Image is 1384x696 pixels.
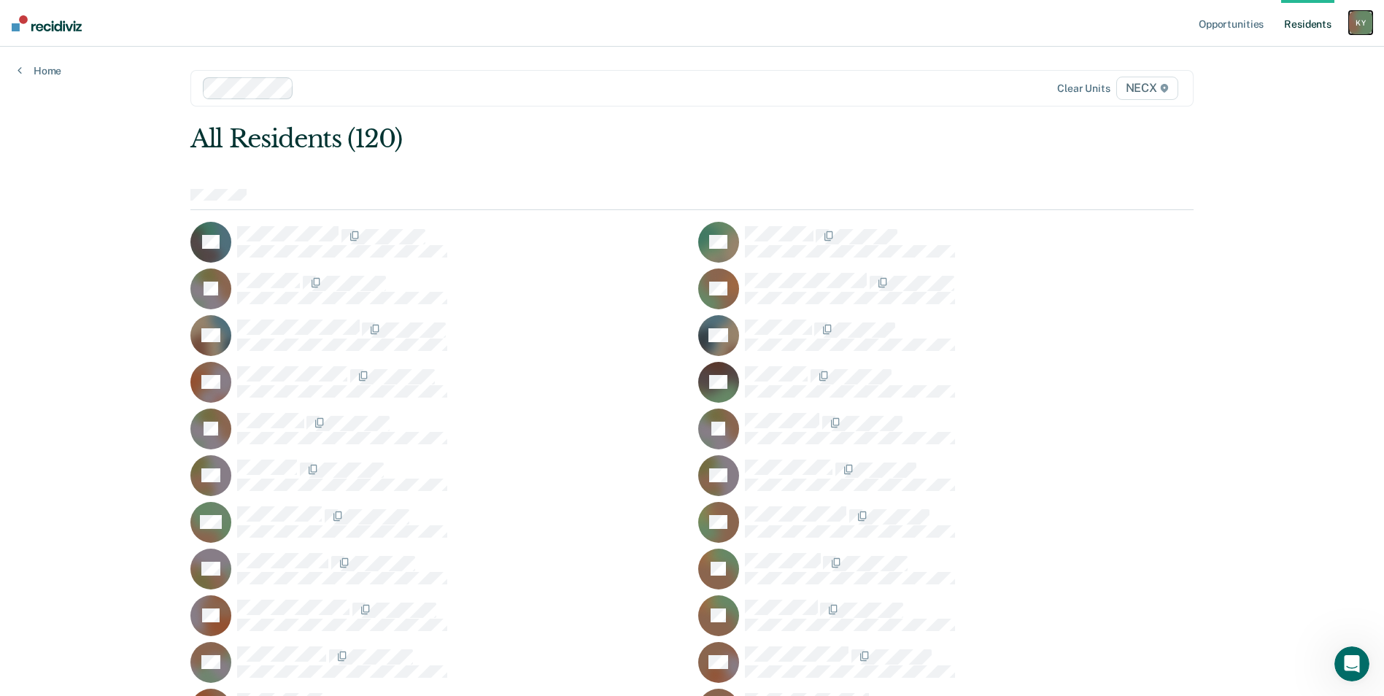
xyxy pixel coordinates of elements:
button: KY [1349,11,1372,34]
a: Home [18,64,61,77]
span: NECX [1116,77,1178,100]
iframe: Intercom live chat [1334,646,1369,681]
img: Recidiviz [12,15,82,31]
div: K Y [1349,11,1372,34]
div: Clear units [1057,82,1110,95]
div: All Residents (120) [190,124,993,154]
